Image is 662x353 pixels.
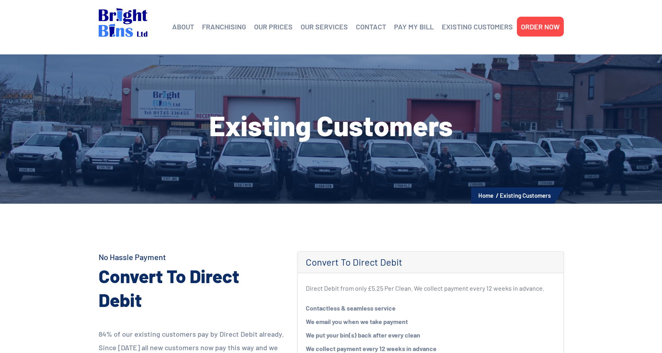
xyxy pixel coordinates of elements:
[301,21,348,33] a: OUR SERVICES
[394,21,434,33] a: PAY MY BILL
[99,111,564,139] h1: Existing Customers
[442,21,513,33] a: EXISTING CUSTOMERS
[306,257,555,268] h4: Convert To Direct Debit
[306,315,555,328] li: We email you when we take payment
[306,284,544,292] small: Direct Debit from only £5.25 Per Clean. We collect payment every 12 weeks in advance.
[306,328,555,342] li: We put your bin(s) back after every clean
[521,21,560,33] a: ORDER NOW
[356,21,386,33] a: CONTACT
[99,251,285,262] h4: No Hassle Payment
[500,190,551,201] li: Existing Customers
[254,21,293,33] a: OUR PRICES
[478,192,493,199] a: Home
[172,21,194,33] a: ABOUT
[306,301,555,315] li: Contactless & seamless service
[202,21,246,33] a: FRANCHISING
[99,264,285,312] h2: Convert To Direct Debit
